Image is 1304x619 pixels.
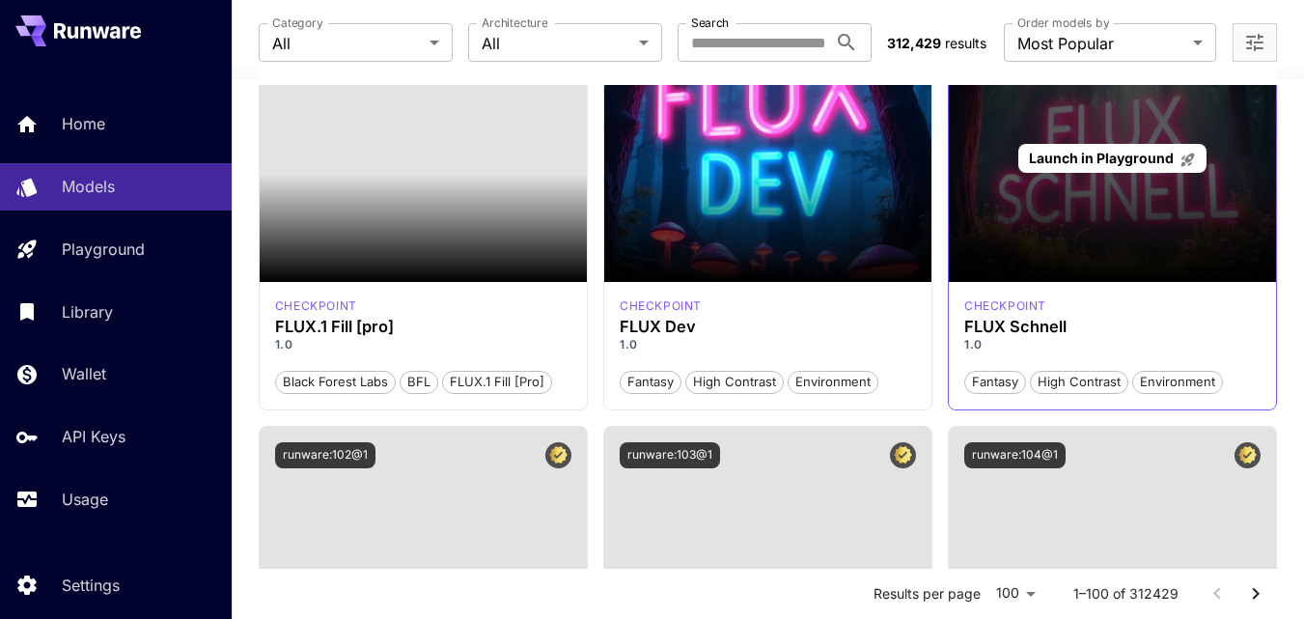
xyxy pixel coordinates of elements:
div: FLUX.1 D [620,297,702,315]
p: 1.0 [275,336,571,353]
p: 1–100 of 312429 [1073,584,1179,604]
button: runware:104@1 [964,442,1066,468]
span: Black Forest Labs [276,373,395,392]
span: FLUX.1 Fill [pro] [443,373,551,392]
label: Category [272,14,323,31]
div: FLUX.1 S [964,297,1046,315]
p: checkpoint [620,297,702,315]
span: High Contrast [686,373,783,392]
button: FLUX.1 Fill [pro] [442,369,552,394]
button: Certified Model – Vetted for best performance and includes a commercial license. [545,442,571,468]
label: Architecture [482,14,547,31]
span: 312,429 [887,35,941,51]
button: Certified Model – Vetted for best performance and includes a commercial license. [1235,442,1261,468]
button: BFL [400,369,438,394]
label: Order models by [1017,14,1109,31]
button: Environment [788,369,878,394]
a: Launch in Playground [1018,144,1207,174]
span: results [945,35,986,51]
p: Settings [62,574,120,597]
p: Results per page [874,584,981,604]
div: fluxpro [275,297,357,315]
label: Search [691,14,729,31]
span: All [482,32,631,55]
span: Environment [1133,373,1222,392]
p: Usage [62,488,108,511]
p: Models [62,175,115,198]
button: runware:103@1 [620,442,720,468]
button: Fantasy [964,369,1026,394]
p: API Keys [62,425,125,448]
p: Home [62,112,105,135]
span: Most Popular [1017,32,1185,55]
button: Black Forest Labs [275,369,396,394]
p: checkpoint [275,297,357,315]
button: High Contrast [685,369,784,394]
span: All [272,32,422,55]
button: runware:102@1 [275,442,375,468]
p: Playground [62,238,145,261]
p: Wallet [62,362,106,385]
h3: FLUX Schnell [964,318,1261,336]
p: 1.0 [620,336,916,353]
span: BFL [401,373,437,392]
span: Launch in Playground [1029,150,1174,166]
button: Go to next page [1236,575,1275,613]
button: Environment [1132,369,1223,394]
p: Library [62,300,113,324]
div: 100 [988,579,1042,607]
h3: FLUX.1 Fill [pro] [275,318,571,336]
span: Fantasy [965,373,1025,392]
span: High Contrast [1031,373,1127,392]
p: checkpoint [964,297,1046,315]
h3: FLUX Dev [620,318,916,336]
button: Open more filters [1243,31,1266,55]
button: Certified Model – Vetted for best performance and includes a commercial license. [890,442,916,468]
button: Fantasy [620,369,681,394]
button: High Contrast [1030,369,1128,394]
p: 1.0 [964,336,1261,353]
span: Environment [789,373,877,392]
span: Fantasy [621,373,680,392]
